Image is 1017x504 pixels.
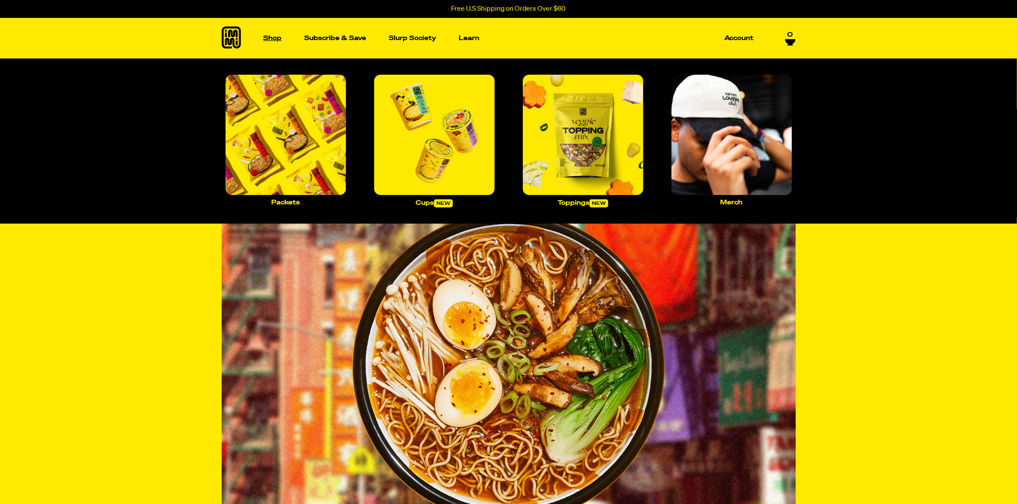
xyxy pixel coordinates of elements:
[589,199,608,207] span: new
[671,75,792,195] img: Merch_large.jpg
[721,199,743,206] p: Merch
[459,35,480,41] p: Learn
[389,35,437,41] p: Slurp Society
[456,18,483,58] a: Learn
[519,71,647,211] a: Toppingsnew
[668,71,795,209] a: Merch
[371,71,498,211] a: Cupsnew
[305,35,366,41] p: Subscribe & Save
[721,32,757,45] a: Account
[386,32,440,45] a: Slurp Society
[301,32,370,45] a: Subscribe & Save
[785,31,796,46] a: 0
[222,71,349,209] a: Packets
[416,199,453,207] p: Cups
[260,18,285,58] a: Shop
[264,35,282,41] p: Shop
[788,31,793,39] span: 0
[226,75,346,195] img: Packets_large.jpg
[523,75,643,195] img: toppings.png
[434,199,453,207] span: new
[374,75,495,195] img: Cups_large.jpg
[260,18,757,58] nav: Main navigation
[451,5,566,13] p: Free U.S Shipping on Orders Over $60
[725,35,754,41] p: Account
[271,199,300,206] p: Packets
[557,199,608,207] p: Toppings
